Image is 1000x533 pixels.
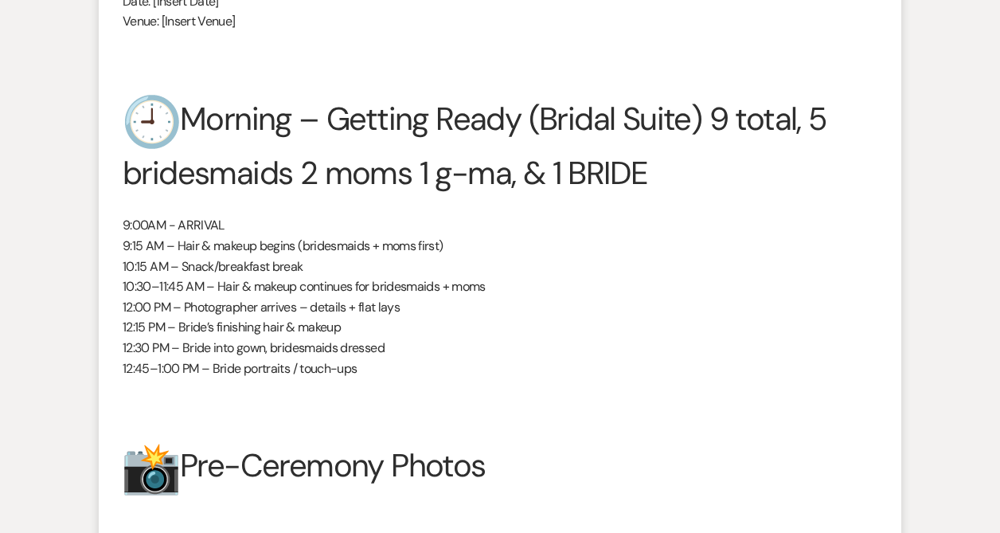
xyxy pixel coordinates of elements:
[123,360,357,377] span: 12:45–1:00 PM – Bride portraits / touch-ups
[123,278,486,295] span: 10:30–11:45 AM – Hair & makeup continues for bridesmaids + moms
[123,445,486,486] span: Pre-Ceremony Photos
[123,13,236,29] span: Venue: [Insert Venue]
[123,93,180,151] img: 🕘
[123,440,180,497] img: 📸
[123,299,400,315] span: 12:00 PM – Photographer arrives – details + flat lays
[123,237,443,254] span: 9:15 AM – Hair & makeup begins (bridesmaids + moms first)
[123,258,303,275] span: 10:15 AM – Snack/breakfast break
[123,339,385,356] span: 12:30 PM – Bride into gown, bridesmaids dressed
[123,215,877,236] p: 9:00AM - ARRIVAL
[123,98,826,194] span: Morning – Getting Ready (Bridal Suite) 9 total, 5 bridesmaids 2 moms 1 g-ma, & 1 BRIDE
[123,319,341,335] span: 12:15 PM – Bride’s finishing hair & makeup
